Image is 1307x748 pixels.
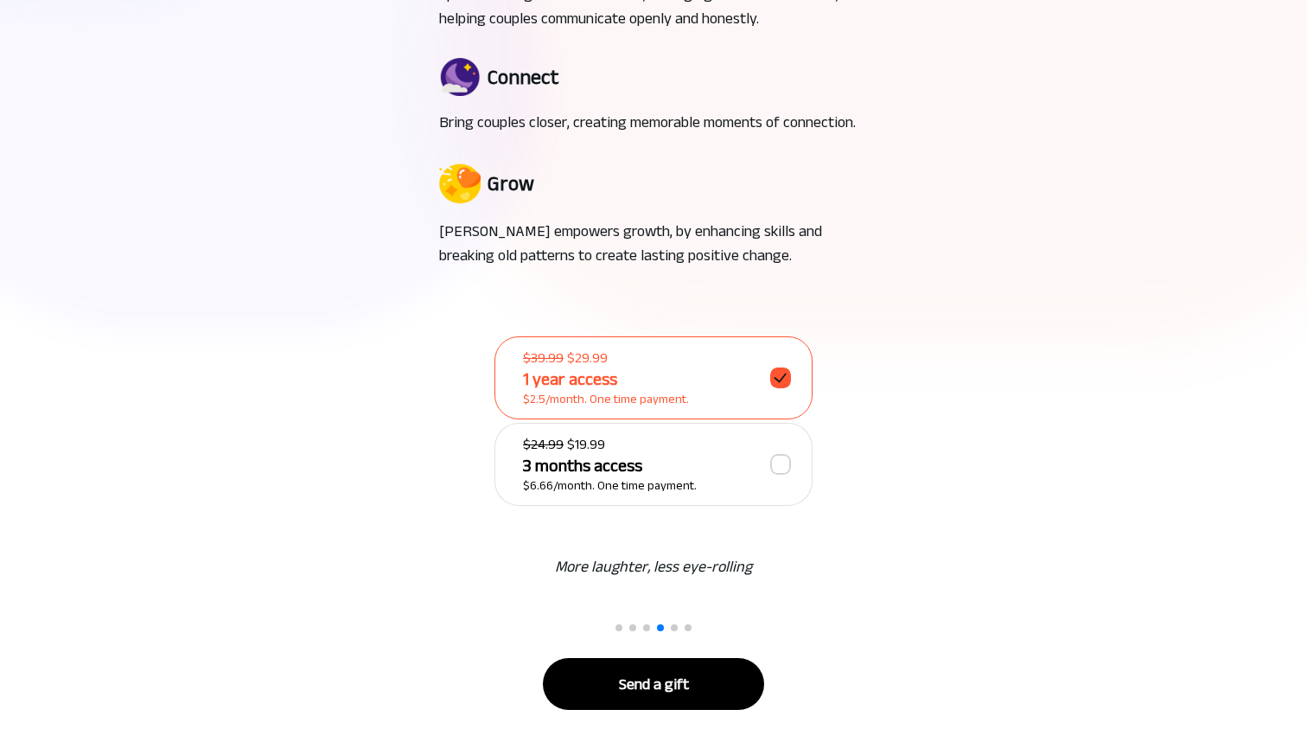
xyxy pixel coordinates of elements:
[523,390,689,408] p: $2.5/month. One time payment.
[494,336,813,419] button: $39.99$29.991 year access$2.5/month. One time payment.
[619,675,689,693] p: Send a gift
[488,63,558,91] h3: Connect
[523,348,564,368] p: $39.99
[523,452,642,478] p: 3 months access
[488,169,534,197] h3: Grow
[567,434,605,455] p: $19.99
[439,110,856,134] p: Bring couples closer, creating memorable moments of connection.
[439,162,481,205] img: grow
[523,434,564,455] p: $24.99
[439,58,481,96] img: connect
[494,423,813,506] button: $24.99$19.993 months access$6.66/month. One time payment.
[523,476,697,495] p: $6.66/month. One time payment.
[523,366,617,392] p: 1 year access
[543,658,764,710] button: Send a gift
[439,219,868,267] p: [PERSON_NAME] empowers growth, by enhancing skills and breaking old patterns to create lasting po...
[567,348,608,368] p: $29.99
[555,558,752,575] em: More laughter, less eye-rolling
